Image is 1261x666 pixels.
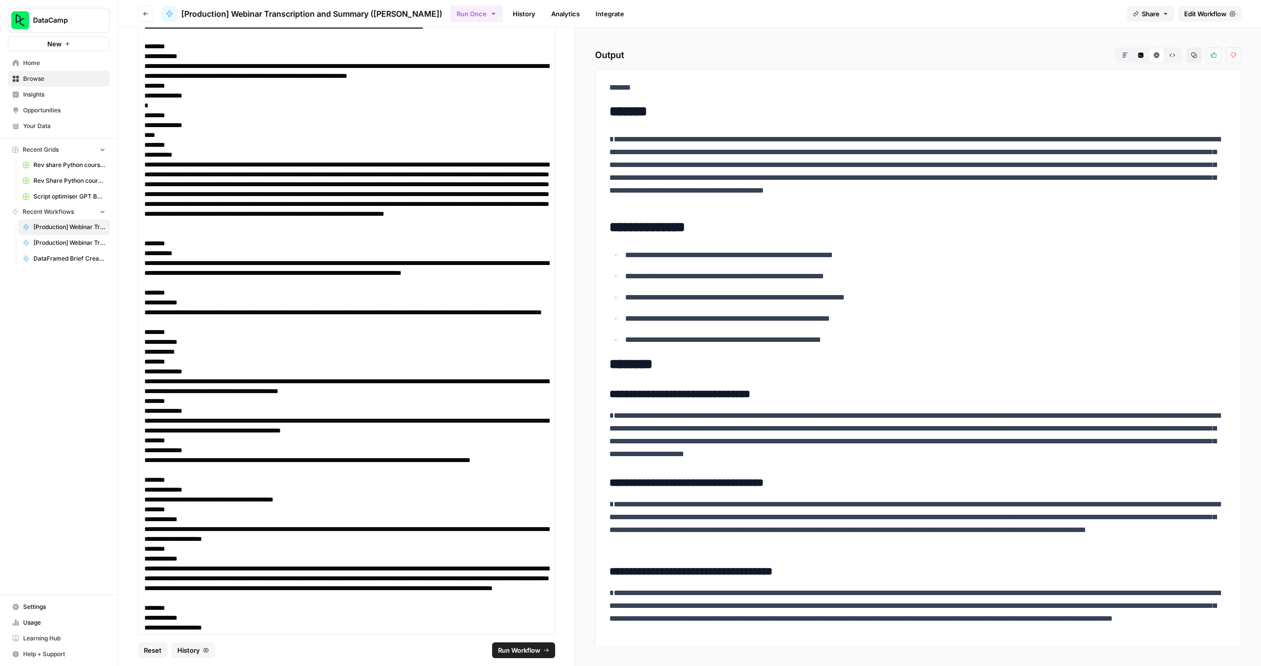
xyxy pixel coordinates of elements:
[8,71,110,87] a: Browse
[590,6,630,22] a: Integrate
[18,251,110,266] a: DataFramed Brief Creator - Rhys v5
[18,173,110,189] a: Rev Share Python courses check Grid
[23,650,105,659] span: Help + Support
[498,645,540,655] span: Run Workflow
[8,142,110,157] button: Recent Grids
[492,642,555,658] button: Run Workflow
[23,602,105,611] span: Settings
[23,59,105,67] span: Home
[33,254,105,263] span: DataFramed Brief Creator - Rhys v5
[18,189,110,204] a: Script optimiser GPT Build V2 Grid
[23,145,59,154] span: Recent Grids
[11,11,29,29] img: DataCamp Logo
[23,74,105,83] span: Browse
[177,645,200,655] span: History
[450,5,503,22] button: Run Once
[8,646,110,662] button: Help + Support
[33,192,105,201] span: Script optimiser GPT Build V2 Grid
[507,6,541,22] a: History
[23,122,105,131] span: Your Data
[138,642,167,658] button: Reset
[1127,6,1174,22] button: Share
[595,47,1241,63] h2: Output
[33,176,105,185] span: Rev Share Python courses check Grid
[171,642,215,658] button: History
[162,6,442,22] a: [Production] Webinar Transcription and Summary ([PERSON_NAME])
[23,618,105,627] span: Usage
[23,90,105,99] span: Insights
[8,599,110,615] a: Settings
[8,36,110,51] button: New
[144,645,162,655] span: Reset
[8,102,110,118] a: Opportunities
[8,631,110,646] a: Learning Hub
[181,8,442,20] span: [Production] Webinar Transcription and Summary ([PERSON_NAME])
[23,634,105,643] span: Learning Hub
[8,118,110,134] a: Your Data
[18,235,110,251] a: [Production] Webinar Transcription and Summary for the
[545,6,586,22] a: Analytics
[23,207,74,216] span: Recent Workflows
[8,204,110,219] button: Recent Workflows
[1178,6,1241,22] a: Edit Workflow
[33,223,105,232] span: [Production] Webinar Transcription and Summary ([PERSON_NAME])
[8,55,110,71] a: Home
[23,106,105,115] span: Opportunities
[8,87,110,102] a: Insights
[1142,9,1160,19] span: Share
[18,219,110,235] a: [Production] Webinar Transcription and Summary ([PERSON_NAME])
[8,615,110,631] a: Usage
[8,8,110,33] button: Workspace: DataCamp
[1184,9,1227,19] span: Edit Workflow
[18,157,110,173] a: Rev share Python courses analysis grid
[33,238,105,247] span: [Production] Webinar Transcription and Summary for the
[47,39,62,49] span: New
[33,161,105,169] span: Rev share Python courses analysis grid
[33,15,93,25] span: DataCamp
